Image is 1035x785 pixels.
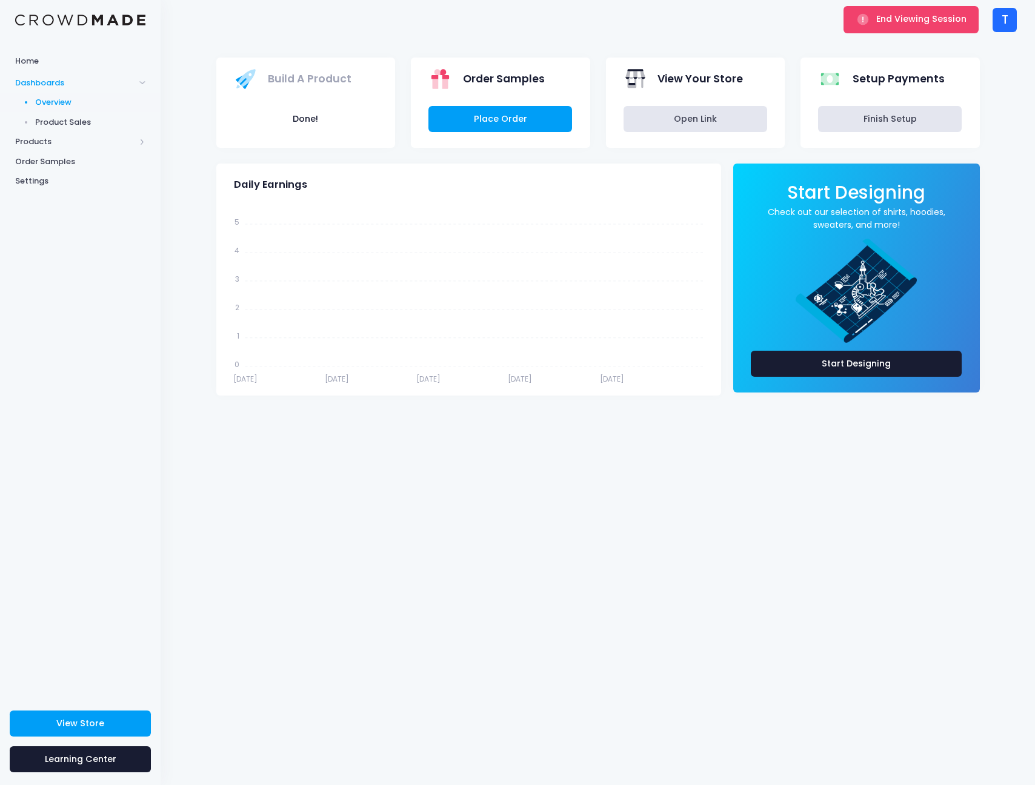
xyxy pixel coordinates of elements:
tspan: 3 [235,274,239,284]
div: T [993,8,1017,32]
span: Order Samples [463,71,545,87]
tspan: [DATE] [508,374,532,384]
tspan: 4 [234,245,239,256]
tspan: 2 [235,302,239,313]
span: Daily Earnings [234,179,307,191]
a: Place Order [428,106,572,132]
a: Open Link [624,106,767,132]
span: Dashboards [15,77,135,89]
a: Start Designing [787,190,925,202]
tspan: 1 [236,331,239,341]
tspan: [DATE] [324,374,348,384]
span: Build A Product [268,71,351,87]
tspan: 5 [234,217,239,227]
a: Check out our selection of shirts, hoodies, sweaters, and more! [751,206,962,231]
span: Setup Payments [853,71,945,87]
span: Start Designing [787,180,925,205]
tspan: 0 [234,359,239,369]
span: View Your Store [657,71,743,87]
tspan: [DATE] [233,374,257,384]
a: View Store [10,710,151,737]
button: Done! [234,106,378,132]
span: Overview [35,96,146,108]
a: Start Designing [751,351,962,377]
span: Product Sales [35,116,146,128]
span: Home [15,55,145,67]
span: Settings [15,175,145,187]
a: Learning Center [10,746,151,772]
span: End Viewing Session [876,13,967,25]
tspan: [DATE] [416,374,441,384]
button: End Viewing Session [844,6,979,33]
span: Learning Center [45,753,116,765]
span: View Store [56,717,104,729]
a: Finish Setup [818,106,962,132]
span: Order Samples [15,156,145,168]
span: Products [15,136,135,148]
tspan: [DATE] [600,374,624,384]
img: Logo [15,15,145,26]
